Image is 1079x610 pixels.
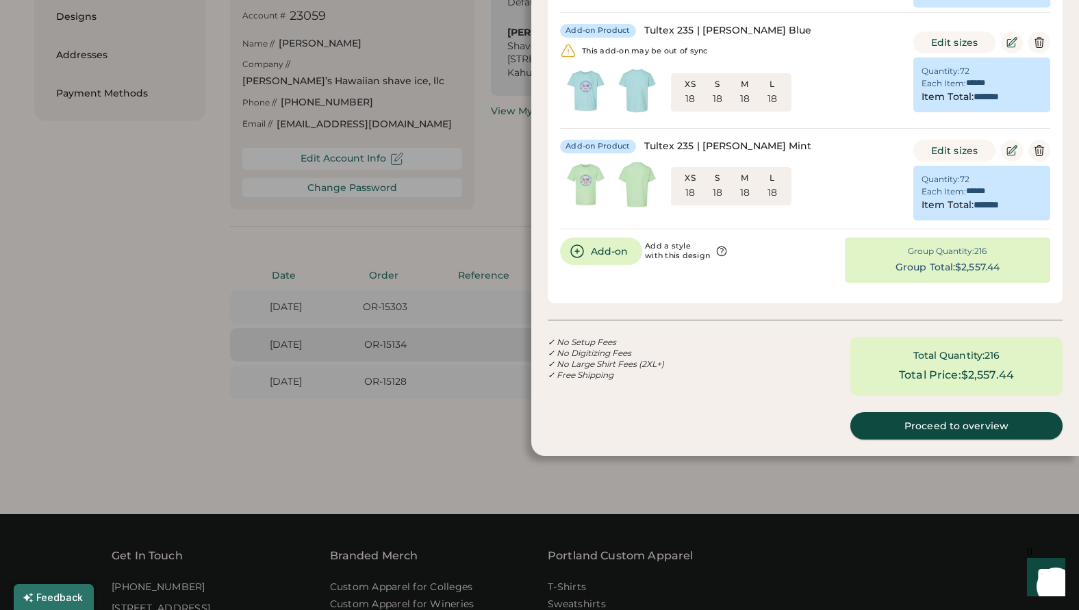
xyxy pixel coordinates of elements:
em: ✓ No Digitizing Fees [548,348,631,358]
div: 18 [767,92,778,106]
div: M [734,173,756,183]
div: L [761,79,783,90]
em: ✓ No Setup Fees [548,337,616,347]
button: Delete [1028,140,1050,162]
div: Add-on Product [566,25,631,36]
div: 18 [713,186,723,200]
button: Edit Product [1001,140,1023,162]
em: ✓ Free Shipping [548,370,613,380]
div: Add-on Product [566,141,631,152]
div: Add a style with this design [645,242,710,261]
div: 18 [740,186,750,200]
div: 72 [960,66,969,77]
div: Quantity: [922,66,960,77]
div: $2,557.44 [955,261,1000,275]
div: $2,557.44 [961,367,1014,383]
div: 18 [685,186,696,200]
div: Proceed to overview [867,421,1046,431]
div: Total Price: [899,367,961,383]
div: 72 [960,174,969,185]
div: S [707,79,728,90]
div: M [734,79,756,90]
div: Quantity: [922,174,960,185]
img: generate-image [560,65,611,116]
img: generate-image [611,65,663,116]
button: Add-on [560,238,642,265]
button: Edit sizes [913,31,995,53]
div: This add-on may be out of sync [582,47,708,56]
img: generate-image [611,159,663,210]
div: L [761,173,783,183]
div: Each Item: [922,78,966,89]
div: Group Total: [896,261,955,275]
div: 18 [713,92,723,106]
div: 216 [974,246,987,257]
div: XS [679,173,701,183]
div: Item Total: [922,90,974,104]
div: Tultex 235 | [PERSON_NAME] Blue [644,24,812,38]
img: generate-image [560,159,611,210]
div: Item Total: [922,199,974,212]
button: Edit sizes [913,140,995,162]
div: S [707,173,728,183]
div: Group Quantity: [908,246,974,257]
div: 18 [767,186,778,200]
em: ✓ No Large Shirt Fees (2XL+) [548,359,664,369]
button: Edit Product [1001,31,1023,53]
div: Total Quantity: [913,349,985,363]
div: 18 [685,92,696,106]
div: XS [679,79,701,90]
div: 216 [985,349,1000,363]
button: Delete [1028,31,1050,53]
div: Each Item: [922,186,966,197]
div: Tultex 235 | [PERSON_NAME] Mint [644,140,812,153]
div: 18 [740,92,750,106]
a: Proceed to overview [850,412,1063,440]
iframe: Front Chat [1014,548,1073,607]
